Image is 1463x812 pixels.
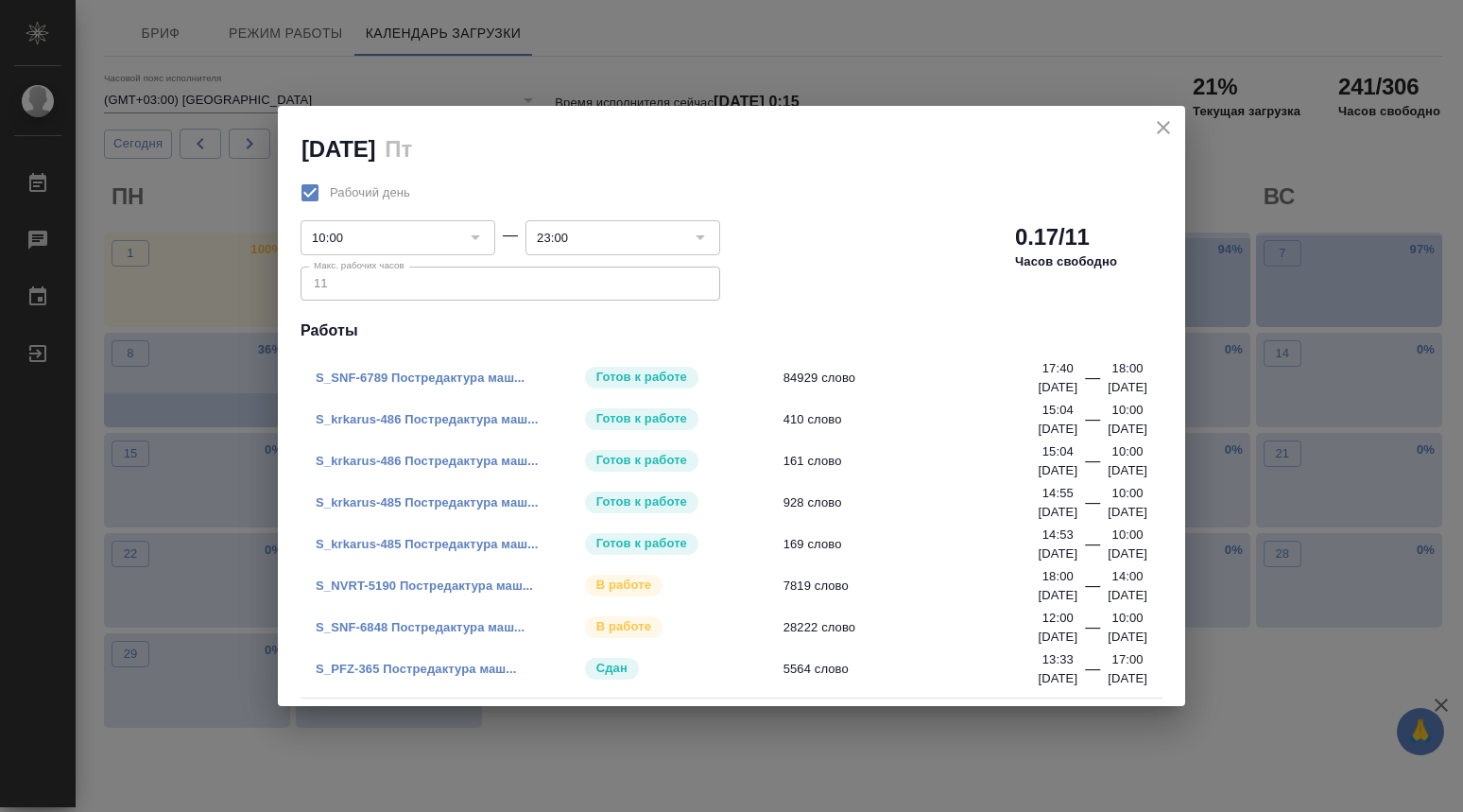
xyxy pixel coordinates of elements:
p: 14:55 [1042,484,1074,503]
p: 14:00 [1112,567,1144,586]
p: [DATE] [1038,669,1077,688]
div: — [1085,575,1100,605]
h4: Работы [301,320,1162,342]
a: S_NVRT-5190 Постредактура маш... [316,579,533,593]
span: 410 слово [783,410,1051,429]
p: Готов к работе [596,368,687,387]
p: [DATE] [1038,586,1077,605]
span: 5564 слово [783,660,1051,679]
p: Готов к работе [596,534,687,553]
p: [DATE] [1038,503,1077,522]
p: [DATE] [1108,503,1147,522]
p: 18:00 [1042,567,1074,586]
a: S_PFZ-365 Постредактура маш... [316,662,517,676]
p: 10:00 [1112,401,1144,420]
a: S_krkarus-485 Постредактура маш... [316,537,538,551]
span: 28222 слово [783,618,1051,637]
p: Часов свободно [1015,252,1117,271]
p: 10:00 [1112,484,1144,503]
h2: [DATE] [301,136,375,162]
p: [DATE] [1038,378,1077,397]
div: — [1085,367,1100,397]
span: 7819 слово [783,577,1051,596]
p: 15:04 [1042,401,1074,420]
span: 84929 слово [783,369,1051,388]
p: [DATE] [1108,378,1147,397]
div: — [1085,408,1100,439]
div: — [1085,616,1100,647]
p: [DATE] [1108,628,1147,647]
div: — [1085,658,1100,688]
h2: Пт [385,136,412,162]
p: В работе [596,576,651,595]
span: 928 слово [783,493,1051,512]
p: Готов к работе [596,451,687,470]
p: [DATE] [1108,586,1147,605]
p: [DATE] [1038,544,1077,563]
p: 14:53 [1042,526,1074,544]
p: [DATE] [1038,461,1077,480]
p: Готов к работе [596,492,687,511]
p: [DATE] [1038,628,1077,647]
a: S_krkarus-486 Постредактура маш... [316,454,538,468]
p: [DATE] [1108,420,1147,439]
div: — [1085,450,1100,480]
p: 10:00 [1112,442,1144,461]
p: [DATE] [1038,420,1077,439]
p: 10:00 [1112,609,1144,628]
p: [DATE] [1108,669,1147,688]
button: close [1149,113,1178,142]
div: — [1085,492,1100,522]
p: [DATE] [1108,461,1147,480]
a: S_SNF-6848 Постредактура маш... [316,620,525,634]
p: Сдан [596,659,628,678]
p: 17:00 [1112,650,1144,669]
a: S_krkarus-485 Постредактура маш... [316,495,538,510]
div: — [1085,533,1100,563]
p: 18:00 [1112,359,1144,378]
span: Рабочий день [330,183,410,202]
a: S_krkarus-486 Постредактура маш... [316,412,538,426]
p: Готов к работе [596,409,687,428]
p: 12:00 [1042,609,1074,628]
span: 169 слово [783,535,1051,554]
p: 15:04 [1042,442,1074,461]
p: 13:33 [1042,650,1074,669]
p: [DATE] [1108,544,1147,563]
p: 17:40 [1042,359,1074,378]
p: В работе [596,617,651,636]
p: 10:00 [1112,526,1144,544]
h2: 0.17/11 [1015,222,1090,252]
div: — [503,224,518,247]
a: S_SNF-6789 Постредактура маш... [316,371,525,385]
span: 161 слово [783,452,1051,471]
